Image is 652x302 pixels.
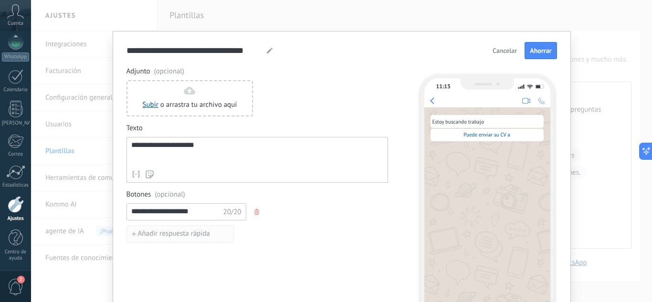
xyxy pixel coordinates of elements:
font: Correo [8,151,23,157]
button: Ahorrar [525,42,557,59]
font: Subir [143,100,158,109]
button: Cancelar [488,43,521,58]
font: Puede enviar su CV a [463,132,510,138]
font: Ajustes [7,215,23,222]
font: Calendario [3,86,27,93]
font: Añadir respuesta rápida [138,229,210,238]
font: Texto [126,124,143,133]
font: Ahorrar [530,46,551,55]
font: Cuenta [8,20,23,27]
font: o arrastra tu archivo aquí [160,100,237,109]
font: Centro de ayuda [5,249,26,261]
font: Botones [126,190,151,199]
font: 11:15 [436,83,451,90]
font: WhatsApp [4,53,27,60]
font: Adjunto [126,67,150,76]
font: Cancelar [493,46,517,55]
font: (opcional) [155,190,185,199]
font: (opcional) [154,67,184,76]
font: 2 [20,276,22,282]
font: Estadísticas [2,182,29,188]
font: [PERSON_NAME] [2,120,40,126]
font: Estoy buscando trabajo [432,119,484,125]
button: Añadir respuesta rápida [126,225,234,242]
font: 20/20 [223,208,241,217]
